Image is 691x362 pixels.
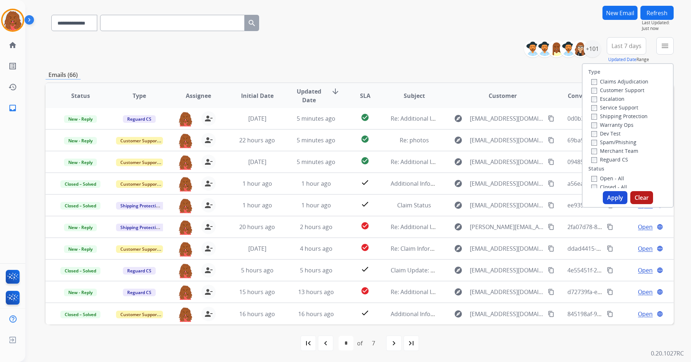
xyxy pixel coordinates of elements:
span: Shipping Protection [116,202,166,210]
span: 5 minutes ago [297,115,335,122]
mat-icon: explore [454,223,463,231]
label: Service Support [591,104,638,111]
mat-icon: person_remove [204,244,213,253]
mat-icon: language [657,289,663,295]
button: Last 7 days [607,37,646,55]
mat-icon: explore [454,201,463,210]
span: Initial Date [241,91,274,100]
span: 845198af-94ca-4b6a-a6fa-3f0a65fa1a93 [567,310,673,318]
mat-icon: content_copy [548,159,554,165]
mat-icon: person_remove [204,136,213,145]
mat-icon: arrow_downward [331,87,340,96]
span: 5 hours ago [241,266,274,274]
span: [EMAIL_ADDRESS][DOMAIN_NAME] [470,158,544,166]
input: Spam/Phishing [591,140,597,146]
span: [EMAIL_ADDRESS][DOMAIN_NAME] [470,201,544,210]
mat-icon: inbox [8,104,17,112]
input: Closed - All [591,185,597,190]
mat-icon: content_copy [548,311,554,317]
mat-icon: explore [454,136,463,145]
mat-icon: content_copy [607,289,613,295]
mat-icon: language [657,245,663,252]
mat-icon: content_copy [607,224,613,230]
button: Refresh [640,6,674,20]
span: [DATE] [248,158,266,166]
label: Dev Test [591,130,621,137]
mat-icon: language [657,224,663,230]
label: Shipping Protection [591,113,648,120]
mat-icon: search [248,19,256,27]
span: Additional Information [391,180,452,188]
label: Claims Adjudication [591,78,648,85]
label: Merchant Team [591,147,638,154]
span: New - Reply [64,159,97,166]
span: ee93585e-6bb1-4ae8-8c8f-0896e20d5a17 [567,201,678,209]
span: Re: Claim Information. [391,245,451,253]
mat-icon: check [361,200,369,208]
span: Open [638,223,653,231]
span: Claim Status [397,201,431,209]
mat-icon: explore [454,158,463,166]
button: New Email [602,6,638,20]
img: agent-avatar [178,176,193,191]
span: 09485e93-26a2-4ae4-85df-f99f439dd41d [567,158,676,166]
span: Additional Information [391,310,452,318]
input: Open - All [591,176,597,182]
input: Dev Test [591,131,597,137]
img: avatar [3,10,23,30]
mat-icon: check [361,309,369,317]
span: Open [638,310,653,318]
span: 4 hours ago [300,245,332,253]
span: 1 hour ago [243,201,272,209]
button: Apply [603,191,627,204]
span: 69ba97d8-77bf-4514-9ba2-0ad6c3004169 [567,136,679,144]
span: Closed – Solved [60,202,100,210]
label: Open - All [591,175,624,182]
span: [DATE] [248,245,266,253]
span: 20 hours ago [239,223,275,231]
mat-icon: check_circle [361,135,369,143]
mat-icon: language [657,311,663,317]
input: Shipping Protection [591,114,597,120]
span: Customer Support [116,311,163,318]
mat-icon: history [8,83,17,91]
span: Customer Support [116,159,163,166]
span: 22 hours ago [239,136,275,144]
img: agent-avatar [178,263,193,278]
mat-icon: check_circle [361,286,369,295]
mat-icon: language [657,267,663,273]
span: Customer Support [116,137,163,145]
span: Closed – Solved [60,267,100,275]
span: Assignee [186,91,211,100]
span: New - Reply [64,115,97,123]
span: Re: Additional Information Requested [391,115,493,122]
span: 5 minutes ago [297,158,335,166]
span: [EMAIL_ADDRESS][DOMAIN_NAME] [470,244,544,253]
input: Customer Support [591,88,597,94]
mat-icon: content_copy [548,245,554,252]
span: d72739fa-e291-4d23-be2c-339350fdb315 [567,288,677,296]
span: Re: Additional Information Needed [391,158,485,166]
span: Claim Update: Parts ordered for repair [391,266,496,274]
input: Escalation [591,96,597,102]
img: agent-avatar [178,111,193,126]
span: Open [638,266,653,275]
span: Type [133,91,146,100]
mat-icon: explore [454,179,463,188]
span: Open [638,288,653,296]
span: 2 hours ago [300,223,332,231]
mat-icon: menu [661,42,669,50]
span: New - Reply [64,245,97,253]
mat-icon: person_remove [204,201,213,210]
span: Shipping Protection [116,224,166,231]
span: Reguard CS [123,115,156,123]
label: Warranty Ops [591,121,634,128]
span: 1 hour ago [301,201,331,209]
mat-icon: content_copy [607,311,613,317]
img: agent-avatar [178,220,193,235]
span: Last Updated: [642,20,674,26]
img: agent-avatar [178,307,193,322]
span: [EMAIL_ADDRESS][DOMAIN_NAME] [470,114,544,123]
span: Conversation ID [568,91,614,100]
span: [EMAIL_ADDRESS][DOMAIN_NAME] [470,266,544,275]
